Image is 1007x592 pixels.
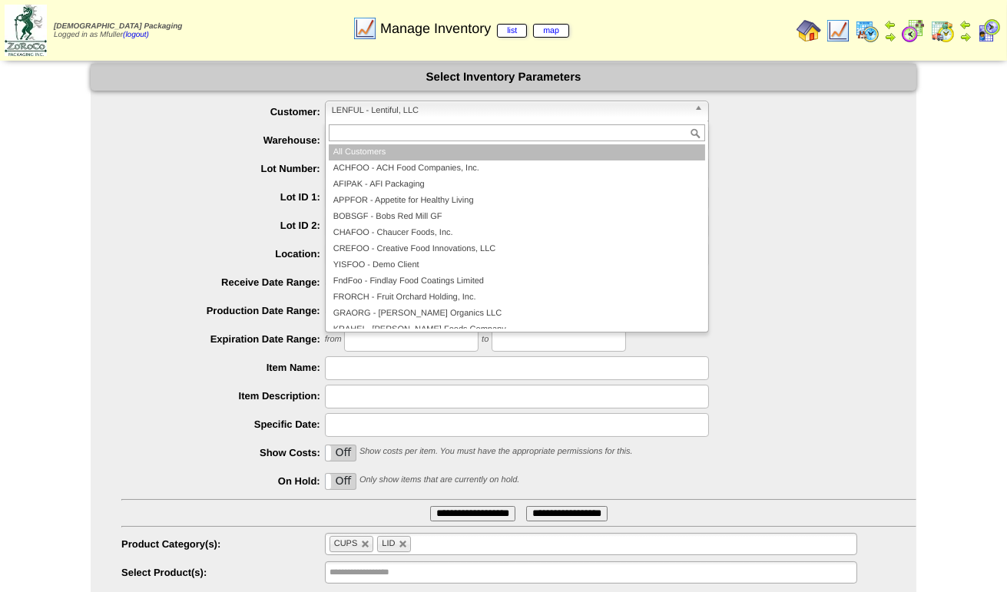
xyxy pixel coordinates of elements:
li: FndFoo - Findlay Food Coatings Limited [329,273,705,289]
li: ACHFOO - ACH Food Companies, Inc. [329,160,705,177]
span: to [482,336,489,345]
span: CUPS [334,539,358,548]
label: Off [326,474,356,489]
label: Item Description: [121,390,325,402]
a: map [533,24,569,38]
img: calendarcustomer.gif [976,18,1001,43]
img: line_graph.gif [826,18,850,43]
a: (logout) [123,31,149,39]
li: All Customers [329,144,705,160]
li: CHAFOO - Chaucer Foods, Inc. [329,225,705,241]
li: BOBSGF - Bobs Red Mill GF [329,209,705,225]
label: Receive Date Range: [121,276,325,288]
li: KRAHEI - [PERSON_NAME] Foods Company [329,322,705,338]
label: Lot Number: [121,163,325,174]
label: Show Costs: [121,447,325,458]
img: arrowleft.gif [884,18,896,31]
label: Lot ID 1: [121,191,325,203]
label: On Hold: [121,475,325,487]
div: Select Inventory Parameters [91,64,916,91]
span: LID [382,539,395,548]
li: GRAORG - [PERSON_NAME] Organics LLC [329,306,705,322]
div: OnOff [325,473,357,490]
div: OnOff [325,445,357,461]
label: Location: [121,248,325,260]
img: arrowright.gif [959,31,972,43]
a: list [497,24,527,38]
span: Only show items that are currently on hold. [359,476,519,485]
span: LENFUL - Lentiful, LLC [332,101,688,120]
li: AFIPAK - AFI Packaging [329,177,705,193]
img: arrowright.gif [884,31,896,43]
span: [DEMOGRAPHIC_DATA] Packaging [54,22,182,31]
label: Production Date Range: [121,305,325,316]
label: Product Category(s): [121,538,325,550]
label: Select Product(s): [121,567,325,578]
img: line_graph.gif [353,16,377,41]
span: from [325,336,342,345]
img: calendarinout.gif [930,18,955,43]
span: Show costs per item. You must have the appropriate permissions for this. [359,448,633,457]
img: calendarprod.gif [855,18,879,43]
li: YISFOO - Demo Client [329,257,705,273]
label: Warehouse: [121,134,325,146]
label: Specific Date: [121,418,325,430]
label: Off [326,445,356,461]
img: home.gif [797,18,821,43]
label: Item Name: [121,362,325,373]
li: CREFOO - Creative Food Innovations, LLC [329,241,705,257]
label: Lot ID 2: [121,220,325,231]
img: zoroco-logo-small.webp [5,5,47,56]
label: Expiration Date Range: [121,333,325,345]
img: calendarblend.gif [901,18,926,43]
li: FRORCH - Fruit Orchard Holding, Inc. [329,289,705,306]
li: APPFOR - Appetite for Healthy Living [329,193,705,209]
label: Customer: [121,106,325,117]
span: Manage Inventory [380,21,569,37]
img: arrowleft.gif [959,18,972,31]
span: Logged in as Mfuller [54,22,182,39]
